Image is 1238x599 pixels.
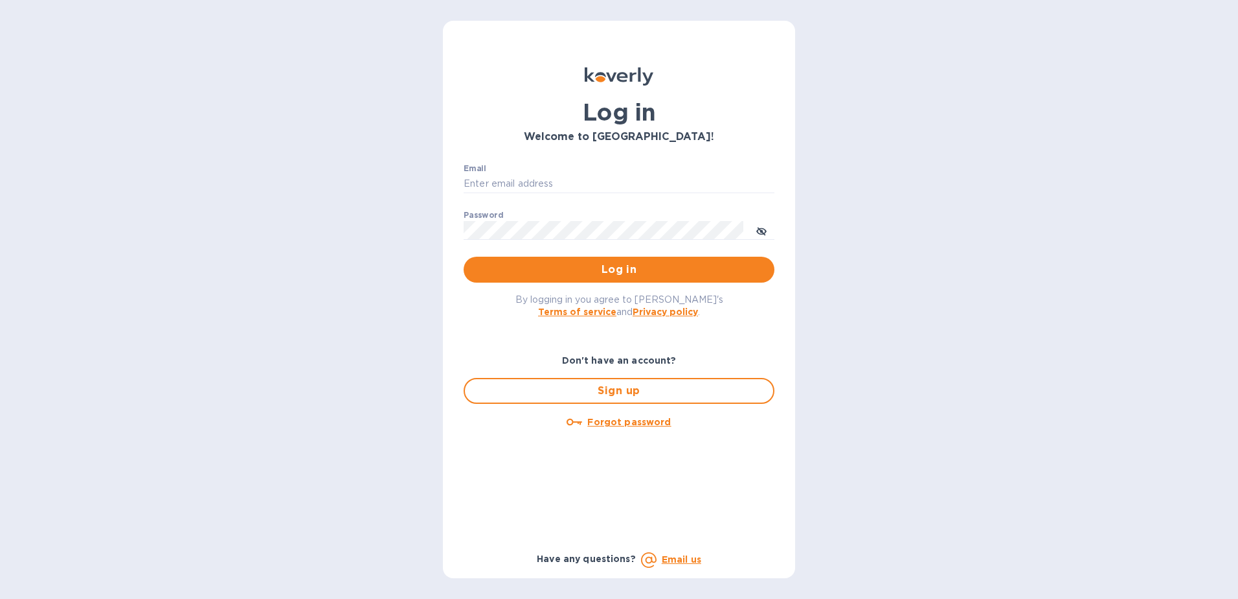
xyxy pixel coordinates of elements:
[474,262,764,277] span: Log in
[587,417,671,427] u: Forgot password
[464,99,774,126] h1: Log in
[538,307,616,317] a: Terms of service
[748,217,774,243] button: toggle password visibility
[464,257,774,283] button: Log in
[562,355,677,366] b: Don't have an account?
[633,307,698,317] a: Privacy policy
[464,211,503,219] label: Password
[537,554,636,564] b: Have any questions?
[464,131,774,143] h3: Welcome to [GEOGRAPHIC_DATA]!
[475,383,763,399] span: Sign up
[662,554,701,565] a: Email us
[464,174,774,194] input: Enter email address
[585,67,653,86] img: Koverly
[464,165,486,172] label: Email
[464,378,774,404] button: Sign up
[515,294,723,317] span: By logging in you agree to [PERSON_NAME]'s and .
